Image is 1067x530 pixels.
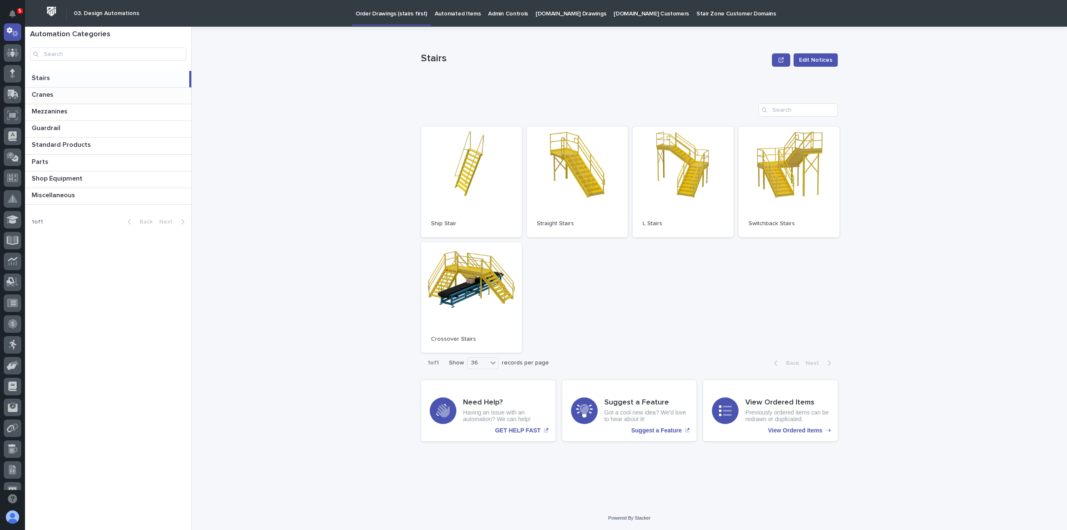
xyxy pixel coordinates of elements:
a: Straight Stairs [527,127,628,237]
div: Notifications5 [10,10,21,23]
p: Got a cool new idea? We'd love to hear about it! [604,409,688,423]
a: Crossover Stairs [421,242,522,353]
a: Suggest a Feature [562,380,697,441]
p: Show [449,359,464,367]
p: GET HELP FAST [495,427,541,434]
p: Welcome 👋 [8,33,152,46]
h1: Automation Categories [30,30,186,39]
button: Back [121,218,156,226]
p: Stairs [32,73,52,82]
button: Edit Notices [794,53,838,67]
a: MezzaninesMezzanines [25,104,191,121]
img: 1736555164131-43832dd5-751b-4058-ba23-39d91318e5a0 [8,129,23,144]
p: Suggest a Feature [631,427,681,434]
button: Notifications [4,5,21,23]
a: Powered By Stacker [608,515,650,520]
p: Standard Products [32,139,93,149]
p: 1 of 1 [421,353,446,373]
p: Stairs [421,53,769,65]
img: Workspace Logo [44,4,59,19]
a: Switchback Stairs [739,127,839,237]
a: MiscellaneousMiscellaneous [25,188,191,205]
p: Parts [32,156,50,166]
p: Previously ordered items can be redrawn or duplicated. [745,409,829,423]
div: We're offline, we will be back soon! [28,137,117,144]
p: How can we help? [8,46,152,60]
button: users-avatar [4,508,21,526]
span: Pylon [83,154,101,161]
h3: Need Help? [463,398,547,407]
span: Back [781,360,799,366]
p: Guardrail [32,123,62,132]
p: Shop Equipment [32,173,84,183]
div: 📖 [8,106,15,113]
a: GuardrailGuardrail [25,121,191,138]
div: 36 [468,359,488,367]
button: Back [767,359,802,367]
p: Crossover Stairs [431,336,512,343]
button: Next [156,218,191,226]
span: Help Docs [17,105,45,113]
p: Ship Stair [431,220,512,227]
a: View Ordered Items [703,380,838,441]
span: Next [159,219,178,225]
p: Straight Stairs [537,220,618,227]
input: Search [30,48,186,61]
p: Miscellaneous [32,190,77,199]
h3: Suggest a Feature [604,398,688,407]
a: 📖Help Docs [5,102,49,117]
span: Edit Notices [799,56,832,64]
p: Switchback Stairs [749,220,829,227]
p: Having an issue with an automation? We can help! [463,409,547,423]
a: Standard ProductsStandard Products [25,138,191,154]
a: Shop EquipmentShop Equipment [25,171,191,188]
a: StairsStairs [25,71,191,88]
div: 🔗 [52,106,59,113]
p: 5 [18,8,21,14]
div: Start new chat [28,129,137,137]
h3: View Ordered Items [745,398,829,407]
span: Back [135,219,153,225]
p: Mezzanines [32,106,69,116]
p: L Stairs [643,220,724,227]
p: Cranes [32,89,55,99]
span: Next [806,360,824,366]
h2: 03. Design Automations [74,10,139,17]
a: Powered byPylon [59,154,101,161]
a: PartsParts [25,155,191,171]
p: records per page [502,359,549,367]
a: L Stairs [633,127,734,237]
a: CranesCranes [25,88,191,104]
button: Open support chat [4,490,21,507]
span: Onboarding Call [60,105,106,113]
p: 1 of 1 [25,212,50,232]
a: Ship Stair [421,127,522,237]
a: GET HELP FAST [421,380,556,441]
a: 🔗Onboarding Call [49,102,110,117]
button: Start new chat [142,131,152,141]
img: Stacker [8,8,25,25]
p: View Ordered Items [768,427,822,434]
button: Next [802,359,838,367]
input: Search [759,103,838,117]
